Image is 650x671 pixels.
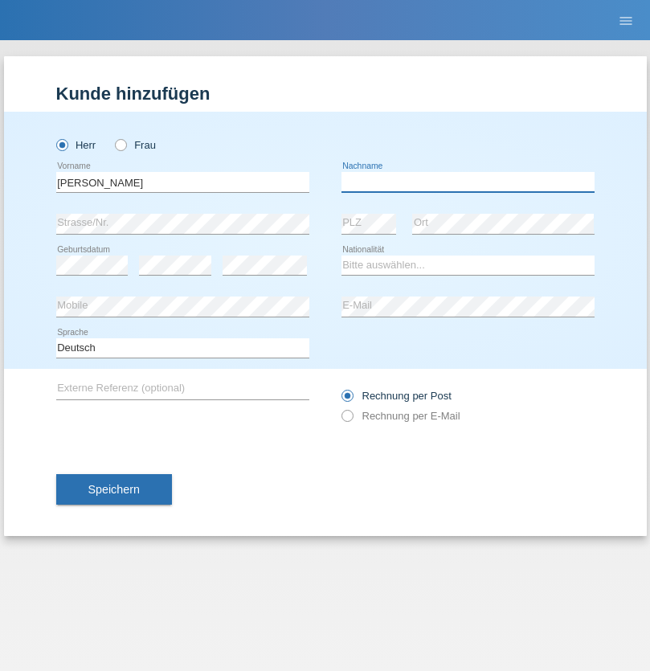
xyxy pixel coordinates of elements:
span: Speichern [88,483,140,496]
label: Frau [115,139,156,151]
label: Herr [56,139,96,151]
i: menu [618,13,634,29]
input: Rechnung per E-Mail [341,410,352,430]
input: Frau [115,139,125,149]
label: Rechnung per E-Mail [341,410,460,422]
a: menu [610,15,642,25]
label: Rechnung per Post [341,390,452,402]
input: Rechnung per Post [341,390,352,410]
input: Herr [56,139,67,149]
button: Speichern [56,474,172,505]
h1: Kunde hinzufügen [56,84,595,104]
